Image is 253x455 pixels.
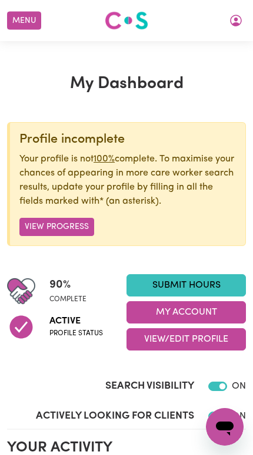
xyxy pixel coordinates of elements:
a: Careseekers logo [105,7,148,34]
button: View/Edit Profile [126,328,246,350]
h1: My Dashboard [7,74,246,94]
label: Search Visibility [105,379,194,394]
span: Profile status [49,328,103,339]
u: 100% [94,154,115,164]
button: My Account [126,301,246,323]
span: 90 % [49,277,86,294]
div: Profile incomplete [19,132,236,147]
iframe: Button to launch messaging window [206,408,244,446]
button: View Progress [19,218,94,236]
span: an asterisk [99,197,159,206]
p: Your profile is not complete. To maximise your chances of appearing in more care worker search re... [19,152,236,208]
button: My Account [224,11,248,31]
label: Actively Looking for Clients [36,409,194,424]
a: Submit Hours [126,274,246,296]
img: Careseekers logo [105,10,148,31]
span: Active [49,314,103,328]
span: complete [49,294,86,305]
span: ON [232,382,246,391]
button: Menu [7,12,41,30]
div: Profile completeness: 90% [49,277,96,305]
span: ON [232,412,246,421]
